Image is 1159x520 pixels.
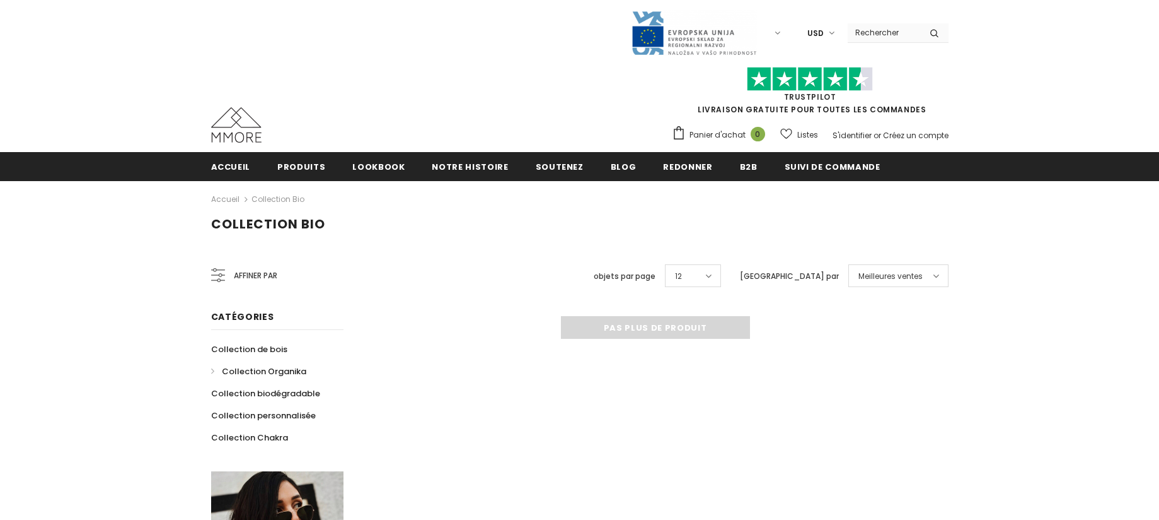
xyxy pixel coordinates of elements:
a: Blog [611,152,637,180]
a: Collection Organika [211,360,306,382]
a: Créez un compte [883,130,949,141]
span: Blog [611,161,637,173]
a: Lookbook [352,152,405,180]
a: Collection Bio [251,194,304,204]
span: Notre histoire [432,161,508,173]
a: B2B [740,152,758,180]
span: 12 [675,270,682,283]
a: Redonner [663,152,712,180]
span: B2B [740,161,758,173]
a: Produits [277,152,325,180]
span: Collection biodégradable [211,387,320,399]
img: Javni Razpis [631,10,757,56]
span: Meilleures ventes [858,270,923,283]
img: Faites confiance aux étoiles pilotes [747,67,873,92]
a: Panier d'achat 0 [672,126,771,145]
span: Produits [277,161,325,173]
img: Cas MMORE [211,107,262,143]
span: Affiner par [234,269,277,283]
span: soutenez [536,161,584,173]
a: Javni Razpis [631,27,757,38]
span: Catégories [211,310,274,323]
a: TrustPilot [784,92,836,102]
span: Lookbook [352,161,405,173]
a: Accueil [211,152,251,180]
span: USD [807,27,824,40]
span: Collection personnalisée [211,410,316,422]
span: Panier d'achat [689,129,746,141]
span: Listes [797,129,818,141]
span: 0 [751,127,765,141]
label: objets par page [594,270,655,283]
span: LIVRAISON GRATUITE POUR TOUTES LES COMMANDES [672,73,949,115]
span: Collection Chakra [211,432,288,444]
span: Suivi de commande [785,161,880,173]
a: Suivi de commande [785,152,880,180]
span: Redonner [663,161,712,173]
a: Collection personnalisée [211,405,316,427]
a: Collection biodégradable [211,382,320,405]
input: Search Site [848,23,920,42]
a: Collection de bois [211,338,287,360]
a: Collection Chakra [211,427,288,449]
a: S'identifier [833,130,872,141]
a: Notre histoire [432,152,508,180]
label: [GEOGRAPHIC_DATA] par [740,270,839,283]
span: Collection de bois [211,343,287,355]
span: Collection Bio [211,215,325,233]
span: Collection Organika [222,365,306,377]
span: Accueil [211,161,251,173]
a: Accueil [211,192,239,207]
a: soutenez [536,152,584,180]
a: Listes [780,124,818,146]
span: or [874,130,881,141]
